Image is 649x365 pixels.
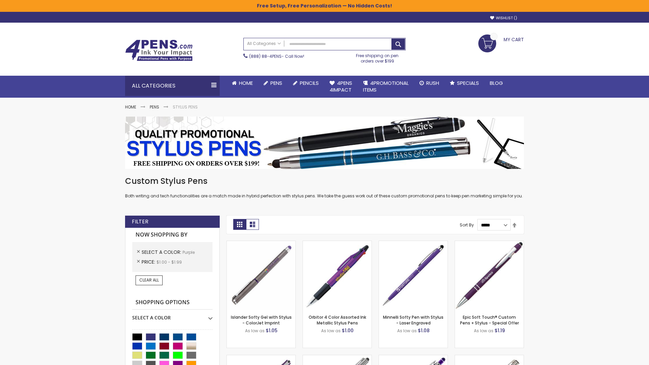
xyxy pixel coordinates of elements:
[379,241,448,310] img: Minnelli Softy Pen with Stylus - Laser Engraved-Purple
[444,76,484,91] a: Specials
[258,76,288,91] a: Pens
[330,79,352,93] span: 4Pens 4impact
[226,76,258,91] a: Home
[183,249,195,255] span: Purple
[379,355,448,361] a: Phoenix Softy with Stylus Pen - Laser-Purple
[125,117,524,169] img: Stylus Pens
[484,76,508,91] a: Blog
[249,53,304,59] span: - Call Now!
[132,310,213,321] div: Select A Color
[227,241,295,310] img: Islander Softy Gel with Stylus - ColorJet Imprint-Purple
[300,79,319,87] span: Pencils
[247,41,281,46] span: All Categories
[455,355,524,361] a: Tres-Chic Touch Pen - Standard Laser-Purple
[358,76,414,98] a: 4PROMOTIONALITEMS
[490,16,517,21] a: Wishlist
[227,355,295,361] a: Avendale Velvet Touch Stylus Gel Pen-Purple
[457,79,479,87] span: Specials
[132,295,213,310] strong: Shopping Options
[321,328,341,334] span: As low as
[460,314,519,325] a: Epic Soft Touch® Custom Pens + Stylus - Special Offer
[418,327,430,334] span: $1.08
[379,241,448,246] a: Minnelli Softy Pen with Stylus - Laser Engraved-Purple
[249,53,282,59] a: (888) 88-4PENS
[303,241,371,310] img: Orbitor 4 Color Assorted Ink Metallic Stylus Pens-Purple
[324,76,358,98] a: 4Pens4impact
[233,219,246,230] strong: Grid
[363,79,409,93] span: 4PROMOTIONAL ITEMS
[245,328,265,334] span: As low as
[231,314,292,325] a: Islander Softy Gel with Stylus - ColorJet Imprint
[125,104,136,110] a: Home
[142,249,183,255] span: Select A Color
[150,104,159,110] a: Pens
[474,328,494,334] span: As low as
[342,327,354,334] span: $1.00
[125,40,193,61] img: 4Pens Custom Pens and Promotional Products
[455,241,524,246] a: 4P-MS8B-Purple
[383,314,443,325] a: Minnelli Softy Pen with Stylus - Laser Engraved
[288,76,324,91] a: Pencils
[270,79,282,87] span: Pens
[139,277,159,283] span: Clear All
[125,76,220,96] div: All Categories
[349,50,406,64] div: Free shipping on pen orders over $199
[125,176,524,199] div: Both writing and tech functionalities are a match made in hybrid perfection with stylus pens. We ...
[309,314,366,325] a: Orbitor 4 Color Assorted Ink Metallic Stylus Pens
[136,275,163,285] a: Clear All
[142,259,157,265] span: Price
[303,241,371,246] a: Orbitor 4 Color Assorted Ink Metallic Stylus Pens-Purple
[125,176,524,187] h1: Custom Stylus Pens
[397,328,417,334] span: As low as
[460,222,474,228] label: Sort By
[227,241,295,246] a: Islander Softy Gel with Stylus - ColorJet Imprint-Purple
[490,79,503,87] span: Blog
[173,104,198,110] strong: Stylus Pens
[239,79,253,87] span: Home
[303,355,371,361] a: Tres-Chic with Stylus Metal Pen - Standard Laser-Purple
[414,76,444,91] a: Rush
[132,218,148,225] strong: Filter
[132,228,213,242] strong: Now Shopping by
[157,259,182,265] span: $1.00 - $1.99
[455,241,524,310] img: 4P-MS8B-Purple
[426,79,439,87] span: Rush
[244,38,284,49] a: All Categories
[495,327,505,334] span: $1.19
[266,327,278,334] span: $1.05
